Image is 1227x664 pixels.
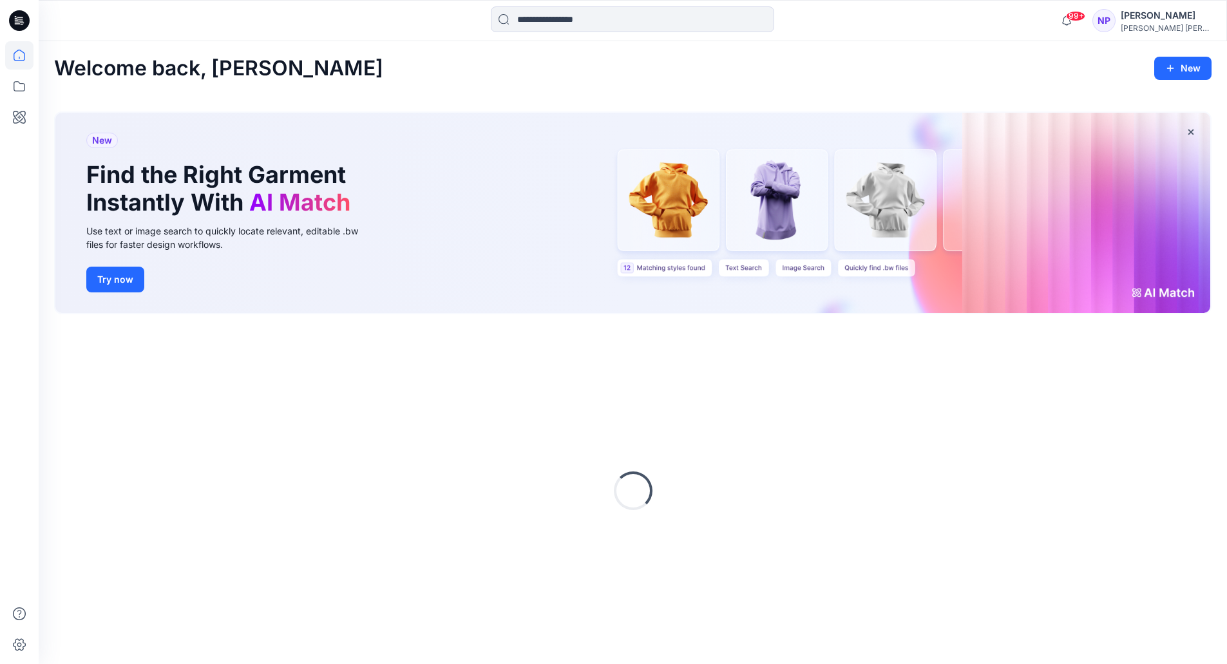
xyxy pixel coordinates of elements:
div: NP [1092,9,1116,32]
button: Try now [86,267,144,292]
div: Use text or image search to quickly locate relevant, editable .bw files for faster design workflows. [86,224,376,251]
button: New [1154,57,1212,80]
div: [PERSON_NAME] [1121,8,1211,23]
div: [PERSON_NAME] [PERSON_NAME] [1121,23,1211,33]
span: 99+ [1066,11,1085,21]
span: New [92,133,112,148]
h1: Find the Right Garment Instantly With [86,161,357,216]
span: AI Match [249,188,350,216]
h2: Welcome back, [PERSON_NAME] [54,57,383,81]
